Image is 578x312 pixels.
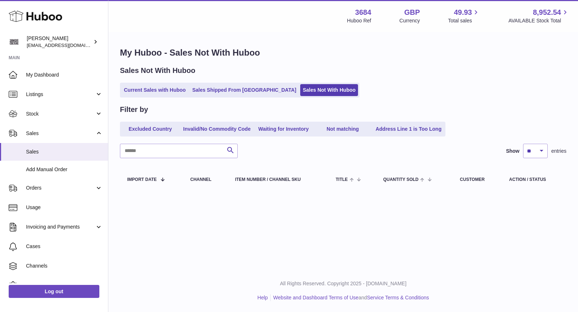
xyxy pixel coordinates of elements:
span: Total sales [448,17,480,24]
a: Excluded Country [121,123,179,135]
span: Orders [26,185,95,191]
a: Sales Not With Huboo [300,84,358,96]
a: Help [258,295,268,300]
a: Invalid/No Commodity Code [181,123,253,135]
label: Show [506,148,519,155]
span: Title [336,177,348,182]
span: Sales [26,130,95,137]
span: Settings [26,282,103,289]
strong: GBP [404,8,420,17]
img: theinternationalventure@gmail.com [9,36,20,47]
div: Item Number / Channel SKU [235,177,322,182]
span: 49.93 [454,8,472,17]
span: Import date [127,177,157,182]
a: Waiting for Inventory [255,123,312,135]
span: [EMAIL_ADDRESS][DOMAIN_NAME] [27,42,106,48]
span: Usage [26,204,103,211]
a: Not matching [314,123,372,135]
h2: Sales Not With Huboo [120,66,195,75]
span: entries [551,148,566,155]
span: Cases [26,243,103,250]
span: Stock [26,110,95,117]
span: 8,952.54 [533,8,561,17]
span: AVAILABLE Stock Total [508,17,569,24]
div: Channel [190,177,221,182]
a: 8,952.54 AVAILABLE Stock Total [508,8,569,24]
span: Channels [26,263,103,269]
div: Customer [460,177,495,182]
a: Sales Shipped From [GEOGRAPHIC_DATA] [190,84,299,96]
span: My Dashboard [26,71,103,78]
span: Add Manual Order [26,166,103,173]
span: Quantity Sold [383,177,419,182]
a: Current Sales with Huboo [121,84,188,96]
a: Website and Dashboard Terms of Use [273,295,358,300]
p: All Rights Reserved. Copyright 2025 - [DOMAIN_NAME] [114,280,572,287]
span: Sales [26,148,103,155]
div: Currency [400,17,420,24]
div: [PERSON_NAME] [27,35,92,49]
h1: My Huboo - Sales Not With Huboo [120,47,566,58]
a: Log out [9,285,99,298]
h2: Filter by [120,105,148,114]
strong: 3684 [355,8,371,17]
div: Huboo Ref [347,17,371,24]
li: and [271,294,429,301]
a: 49.93 Total sales [448,8,480,24]
span: Listings [26,91,95,98]
a: Address Line 1 is Too Long [373,123,444,135]
span: Invoicing and Payments [26,224,95,230]
div: Action / Status [509,177,559,182]
a: Service Terms & Conditions [367,295,429,300]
